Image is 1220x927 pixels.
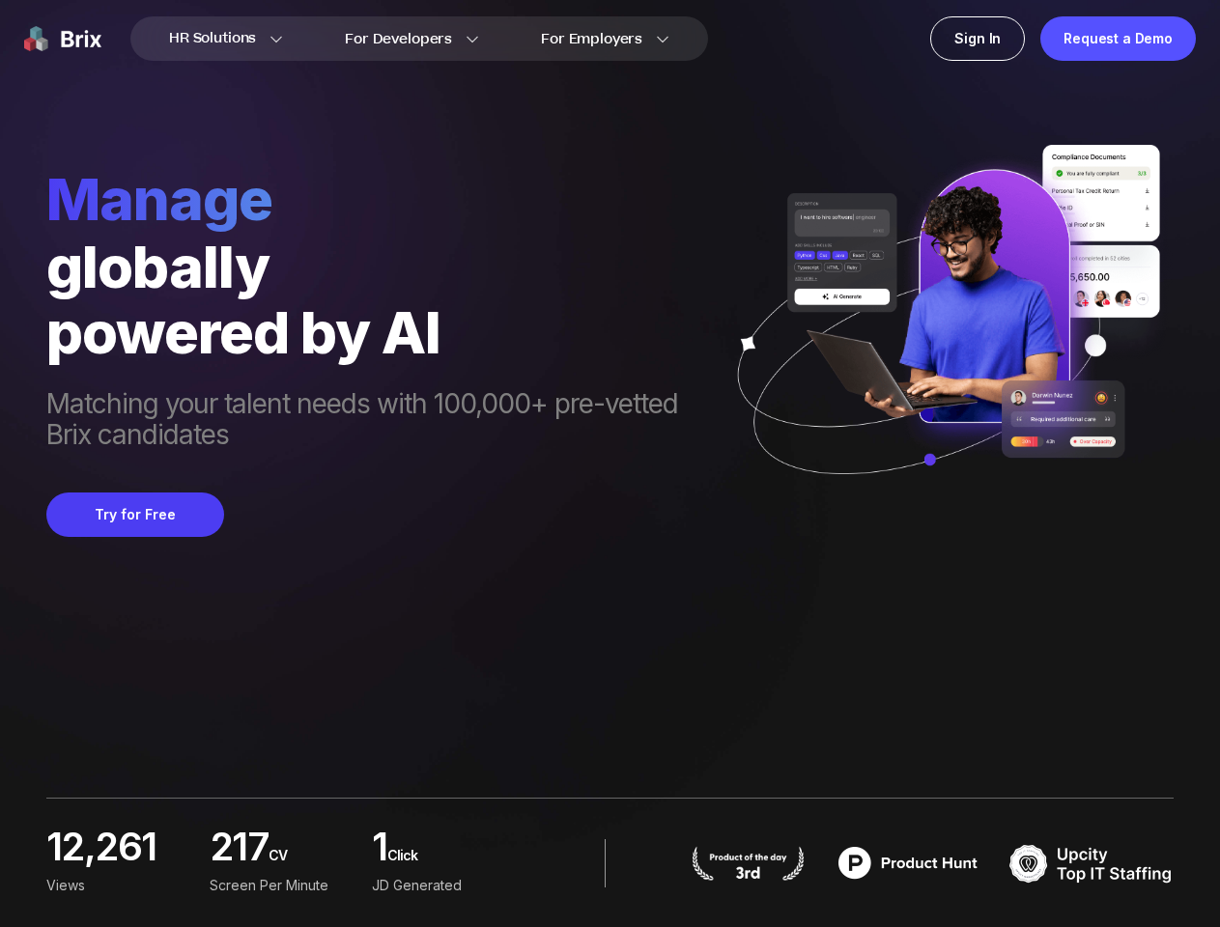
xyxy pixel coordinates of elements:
[46,234,713,299] div: globally
[46,829,156,862] span: 12,261
[46,388,713,454] span: Matching your talent needs with 100,000+ pre-vetted Brix candidates
[690,846,807,881] img: product hunt badge
[46,875,194,896] div: Views
[269,840,356,882] span: CV
[46,299,713,365] div: powered by AI
[169,23,256,54] span: HR Solutions
[372,829,386,871] span: 1
[1009,839,1174,887] img: TOP IT STAFFING
[930,16,1025,61] a: Sign In
[372,875,520,896] div: JD Generated
[46,492,224,537] button: Try for Free
[713,145,1174,515] img: ai generate
[210,829,269,871] span: 217
[387,840,520,882] span: Click
[210,875,357,896] div: screen per minute
[1040,16,1196,61] a: Request a Demo
[826,839,990,887] img: product hunt badge
[345,29,452,49] span: For Developers
[46,164,713,234] span: manage
[541,29,642,49] span: For Employers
